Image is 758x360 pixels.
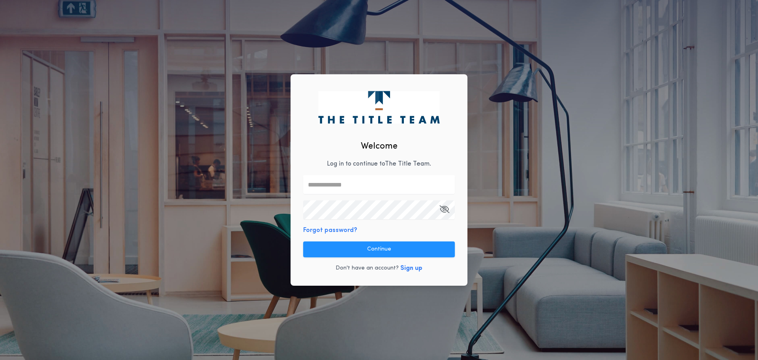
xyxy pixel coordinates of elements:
[327,159,431,169] p: Log in to continue to The Title Team .
[336,264,399,272] p: Don't have an account?
[318,91,439,123] img: logo
[361,140,398,153] h2: Welcome
[303,226,357,235] button: Forgot password?
[303,241,455,257] button: Continue
[400,264,422,273] button: Sign up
